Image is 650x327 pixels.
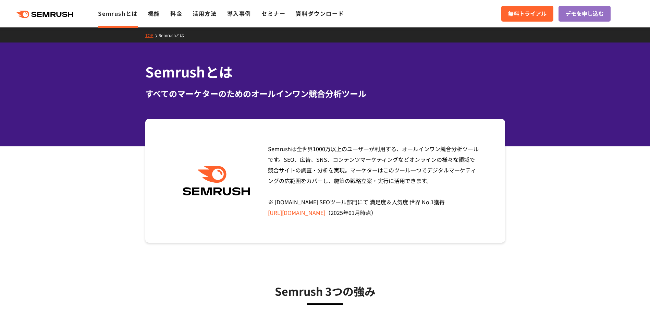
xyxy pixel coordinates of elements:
span: 無料トライアル [508,9,547,18]
a: TOP [145,32,159,38]
span: Semrushは全世界1000万以上のユーザーが利用する、オールインワン競合分析ツールです。SEO、広告、SNS、コンテンツマーケティングなどオンラインの様々な領域で競合サイトの調査・分析を実現... [268,145,479,217]
a: 活用方法 [193,9,217,17]
a: デモを申し込む [559,6,611,22]
a: 資料ダウンロード [296,9,344,17]
h1: Semrushとは [145,62,505,82]
img: Semrush [179,166,254,196]
a: 料金 [170,9,182,17]
div: すべてのマーケターのためのオールインワン競合分析ツール [145,87,505,100]
h3: Semrush 3つの強み [162,282,488,300]
a: Semrushとは [159,32,189,38]
a: 導入事例 [227,9,251,17]
a: 無料トライアル [501,6,553,22]
a: Semrushとは [98,9,137,17]
span: デモを申し込む [565,9,604,18]
a: 機能 [148,9,160,17]
a: セミナー [261,9,285,17]
a: [URL][DOMAIN_NAME] [268,208,325,217]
